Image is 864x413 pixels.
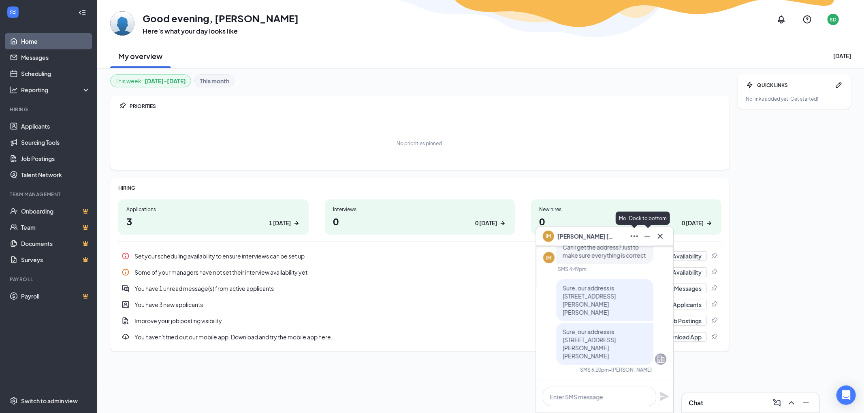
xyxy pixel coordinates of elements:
[746,81,754,89] svg: Bolt
[134,317,637,325] div: Improve your job posting visibility
[616,212,653,225] div: More options
[563,328,616,360] span: Sure, our address is [STREET_ADDRESS][PERSON_NAME][PERSON_NAME]
[118,313,721,329] div: Improve your job posting visibility
[563,284,616,316] span: Sure, our address is [STREET_ADDRESS][PERSON_NAME][PERSON_NAME]
[118,184,721,191] div: HIRING
[21,118,90,134] a: Applicants
[659,392,669,401] svg: Plane
[122,301,130,309] svg: UserEntity
[836,385,856,405] div: Open Intercom Messenger
[710,301,718,309] svg: Pin
[628,230,641,243] button: Ellipses
[746,95,843,102] div: No links added yet. Get started!
[629,231,639,241] svg: Ellipses
[710,284,718,292] svg: Pin
[122,252,130,260] svg: Info
[654,284,707,293] button: Read Messages
[654,230,667,243] button: Cross
[710,317,718,325] svg: Pin
[531,199,721,235] a: New hires00 [DATE]ArrowRight
[21,49,90,66] a: Messages
[118,297,721,313] div: You have 3 new applicants
[333,206,507,213] div: Interviews
[546,254,552,261] div: IM
[122,268,130,276] svg: Info
[641,230,654,243] button: Minimize
[119,51,163,61] h2: My overview
[397,140,443,147] div: No priorities pinned.
[118,199,309,235] a: Applications31 [DATE]ArrowRight
[118,264,721,280] div: Some of your managers have not set their interview availability yet
[558,266,587,273] div: SMS 4:49pm
[130,103,721,110] div: PRIORITIES
[710,252,718,260] svg: Pin
[143,11,299,25] h1: Good evening, [PERSON_NAME]
[772,398,782,408] svg: ComposeMessage
[10,191,89,198] div: Team Management
[9,8,17,16] svg: WorkstreamLogo
[830,16,837,23] div: SD
[118,329,721,345] div: You haven't tried out our mobile app. Download and try the mobile app here...
[21,66,90,82] a: Scheduling
[710,333,718,341] svg: Pin
[21,203,90,219] a: OnboardingCrown
[122,317,130,325] svg: DocumentAdd
[21,219,90,235] a: TeamCrown
[118,297,721,313] a: UserEntityYou have 3 new applicantsReview New ApplicantsPin
[10,86,18,94] svg: Analysis
[21,86,91,94] div: Reporting
[21,397,78,405] div: Switch to admin view
[145,76,186,85] b: [DATE] - [DATE]
[134,268,652,276] div: Some of your managers have not set their interview availability yet
[118,248,721,264] div: Set your scheduling availability to ensure interviews can be set up
[655,251,707,261] button: Add Availability
[642,316,707,326] button: Review Job Postings
[705,219,713,227] svg: ArrowRight
[657,332,707,342] button: Download App
[78,8,86,17] svg: Collapse
[475,219,497,227] div: 0 [DATE]
[689,398,703,407] h3: Chat
[118,280,721,297] a: DoubleChatActiveYou have 1 unread message(s) from active applicantsRead MessagesPin
[833,52,851,60] div: [DATE]
[200,76,229,85] b: This month
[126,206,301,213] div: Applications
[269,219,291,227] div: 1 [DATE]
[657,267,707,277] button: Set Availability
[126,214,301,228] h1: 3
[118,280,721,297] div: You have 1 unread message(s) from active applicants
[655,231,665,241] svg: Cross
[656,354,666,364] svg: Company
[118,248,721,264] a: InfoSet your scheduling availability to ensure interviews can be set upAdd AvailabilityPin
[710,268,718,276] svg: Pin
[557,232,614,241] span: [PERSON_NAME] [PERSON_NAME]
[835,81,843,89] svg: Pen
[134,252,650,260] div: Set your scheduling availability to ensure interviews can be set up
[539,214,713,228] h1: 0
[777,15,786,24] svg: Notifications
[118,313,721,329] a: DocumentAddImprove your job posting visibilityReview Job PostingsPin
[802,15,812,24] svg: QuestionInfo
[642,231,652,241] svg: Minimize
[333,214,507,228] h1: 0
[499,219,507,227] svg: ArrowRight
[122,284,130,292] svg: DoubleChatActive
[143,27,299,36] h3: Here’s what your day looks like
[292,219,301,227] svg: ArrowRight
[118,264,721,280] a: InfoSome of your managers have not set their interview availability yetSet AvailabilityPin
[10,276,89,283] div: Payroll
[626,212,670,225] div: Dock to bottom
[682,219,704,227] div: 0 [DATE]
[785,396,798,409] button: ChevronUp
[800,396,813,409] button: Minimize
[801,398,811,408] svg: Minimize
[325,199,515,235] a: Interviews00 [DATE]ArrowRight
[134,333,652,341] div: You haven't tried out our mobile app. Download and try the mobile app here...
[770,396,783,409] button: ComposeMessage
[21,288,90,304] a: PayrollCrown
[118,102,126,110] svg: Pin
[10,397,18,405] svg: Settings
[21,235,90,252] a: DocumentsCrown
[21,167,90,183] a: Talent Network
